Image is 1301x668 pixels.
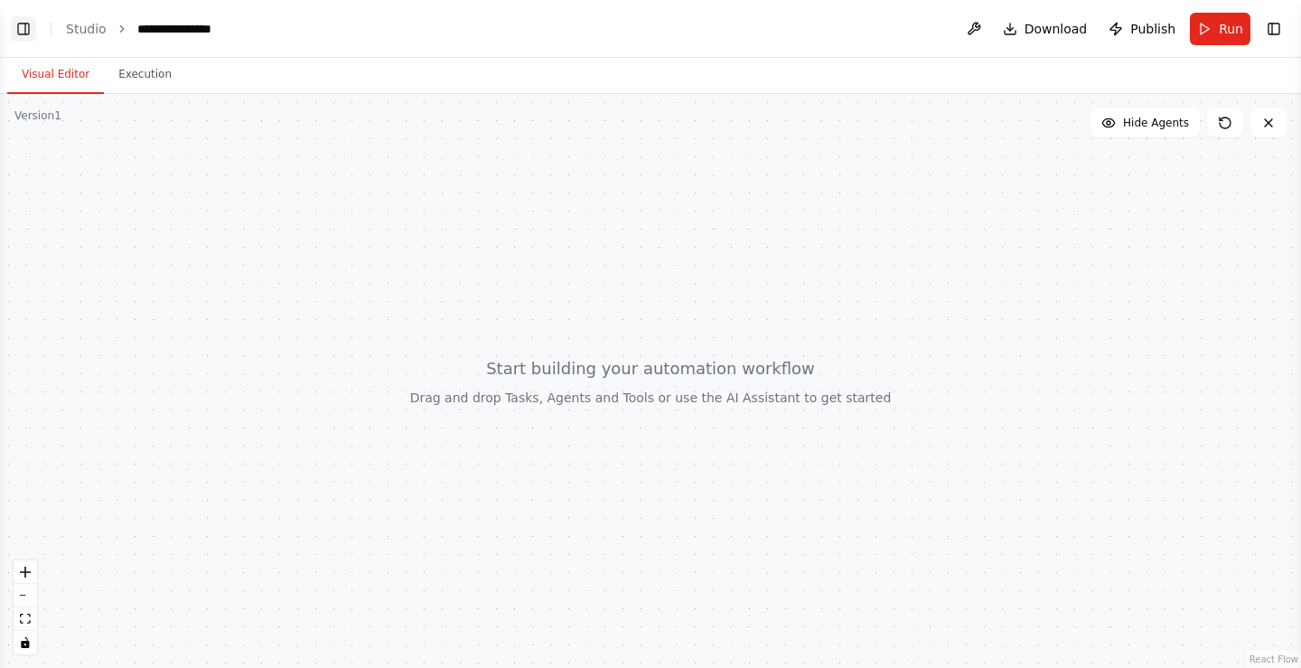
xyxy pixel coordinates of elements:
button: Run [1190,13,1250,45]
button: Hide Agents [1090,108,1200,137]
button: Visual Editor [7,56,104,94]
div: React Flow controls [14,560,37,654]
button: zoom out [14,584,37,607]
button: fit view [14,607,37,631]
button: Publish [1101,13,1183,45]
span: Run [1219,20,1243,38]
a: React Flow attribution [1250,654,1298,664]
a: Studio [66,22,107,36]
button: zoom in [14,560,37,584]
div: Version 1 [14,108,61,123]
nav: breadcrumb [66,20,227,38]
span: Publish [1130,20,1175,38]
button: Execution [104,56,186,94]
button: toggle interactivity [14,631,37,654]
span: Hide Agents [1123,116,1189,130]
span: Download [1025,20,1088,38]
button: Show right sidebar [1261,16,1287,42]
button: Show left sidebar [11,16,36,42]
button: Download [996,13,1095,45]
